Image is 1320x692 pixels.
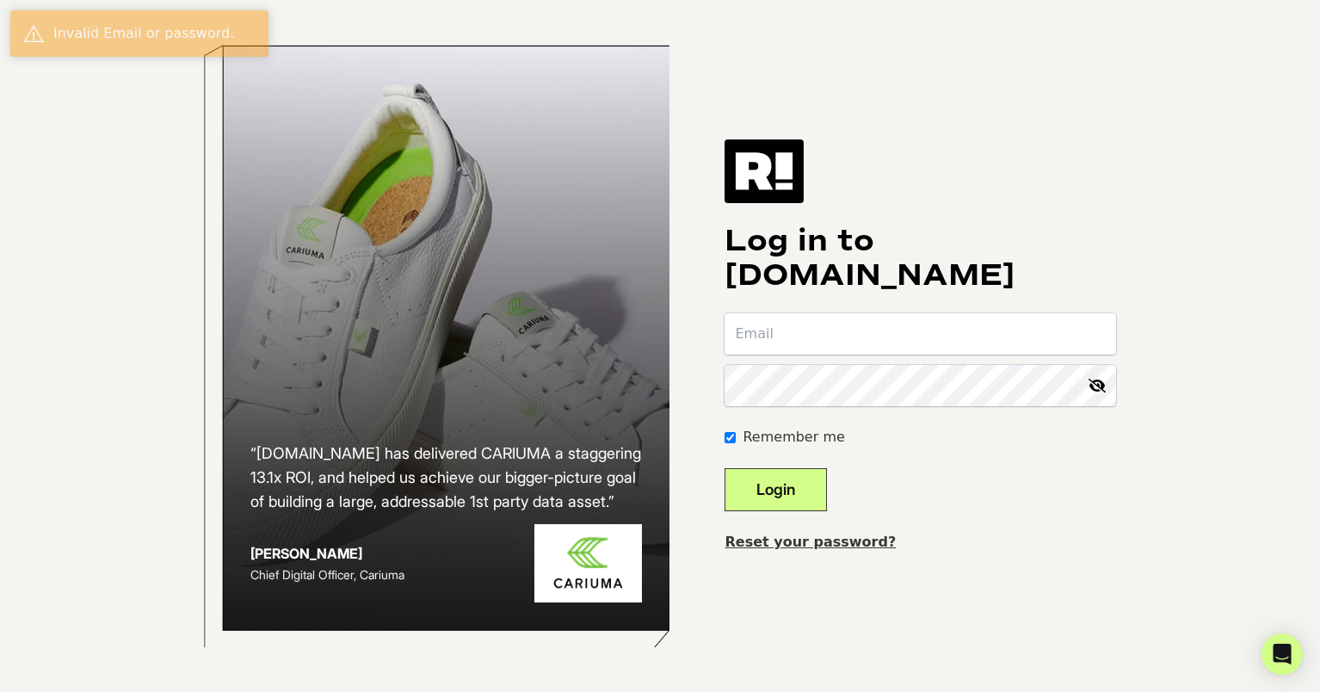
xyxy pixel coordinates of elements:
img: Cariuma [534,524,642,602]
strong: [PERSON_NAME] [250,545,362,562]
a: Reset your password? [725,534,896,550]
img: Retention.com [725,139,804,203]
h2: “[DOMAIN_NAME] has delivered CARIUMA a staggering 13.1x ROI, and helped us achieve our bigger-pic... [250,442,643,514]
div: Invalid Email or password. [53,23,256,44]
input: Email [725,313,1116,355]
label: Remember me [743,427,844,448]
span: Chief Digital Officer, Cariuma [250,567,404,582]
h1: Log in to [DOMAIN_NAME] [725,224,1116,293]
div: Open Intercom Messenger [1261,633,1303,675]
button: Login [725,468,827,511]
